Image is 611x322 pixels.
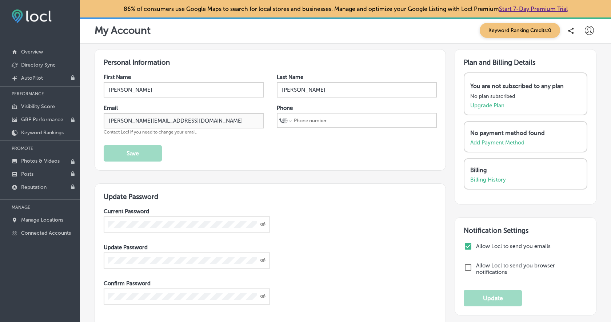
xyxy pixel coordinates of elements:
p: Photos & Videos [21,158,60,164]
span: Keyword Ranking Credits: 0 [480,23,560,38]
a: Start 7-Day Premium Trial [499,5,568,12]
p: You are not subscribed to any plan [470,83,564,90]
span: Toggle password visibility [260,257,266,264]
p: Posts [21,171,33,177]
a: Add Payment Method [470,139,524,146]
p: Visibility Score [21,103,55,110]
label: Current Password [104,208,149,215]
p: No plan subscribed [470,93,515,99]
p: 86% of consumers use Google Maps to search for local stores and businesses. Manage and optimize y... [124,5,568,12]
input: Enter Last Name [277,82,437,98]
span: Toggle password visibility [260,293,266,300]
p: Directory Sync [21,62,56,68]
input: Enter Email [104,113,264,128]
label: Email [104,105,118,111]
button: Update [464,290,522,306]
p: Manage Locations [21,217,63,223]
p: Billing [470,167,577,174]
h3: Update Password [104,192,437,201]
h3: Personal Information [104,58,437,67]
h3: Plan and Billing Details [464,58,587,67]
p: AutoPilot [21,75,43,81]
label: Update Password [104,244,148,251]
a: Upgrade Plan [470,102,504,109]
label: Allow Locl to send you emails [476,243,586,250]
span: Contact Locl if you need to change your email. [104,130,197,135]
p: GBP Performance [21,116,63,123]
label: Confirm Password [104,280,151,287]
p: Keyword Rankings [21,130,64,136]
label: Allow Locl to send you browser notifications [476,262,586,275]
label: Phone [277,105,293,111]
a: Billing History [470,176,506,183]
button: Save [104,145,162,162]
p: Overview [21,49,43,55]
input: Enter First Name [104,82,264,98]
span: Toggle password visibility [260,221,266,228]
p: No payment method found [470,130,577,136]
h3: Notification Settings [464,226,587,235]
img: fda3e92497d09a02dc62c9cd864e3231.png [12,9,52,23]
label: First Name [104,74,131,80]
p: Connected Accounts [21,230,71,236]
label: Last Name [277,74,303,80]
p: Reputation [21,184,47,190]
p: My Account [95,24,151,36]
input: Phone number [293,114,434,127]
